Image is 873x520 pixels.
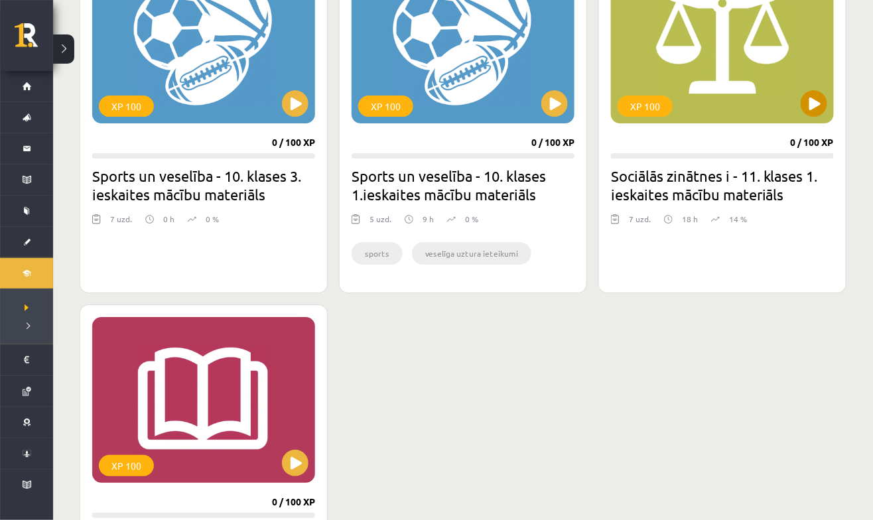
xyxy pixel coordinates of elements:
div: 7 uzd. [629,213,651,233]
div: XP 100 [99,96,154,117]
p: 0 % [206,213,219,225]
li: sports [352,242,403,265]
p: 9 h [423,213,434,225]
li: veselīga uztura ieteikumi [412,242,531,265]
p: 14 % [729,213,747,225]
p: 18 h [682,213,698,225]
a: Rīgas 1. Tālmācības vidusskola [15,23,53,56]
div: XP 100 [99,455,154,476]
div: 5 uzd. [369,213,391,233]
div: XP 100 [618,96,673,117]
h2: Sociālās zinātnes i - 11. klases 1. ieskaites mācību materiāls [611,166,834,204]
p: 0 % [465,213,478,225]
h2: Sports un veselība - 10. klases 1.ieskaites mācību materiāls [352,166,574,204]
div: 7 uzd. [110,213,132,233]
p: 0 h [163,213,174,225]
div: XP 100 [358,96,413,117]
h2: Sports un veselība - 10. klases 3. ieskaites mācību materiāls [92,166,315,204]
